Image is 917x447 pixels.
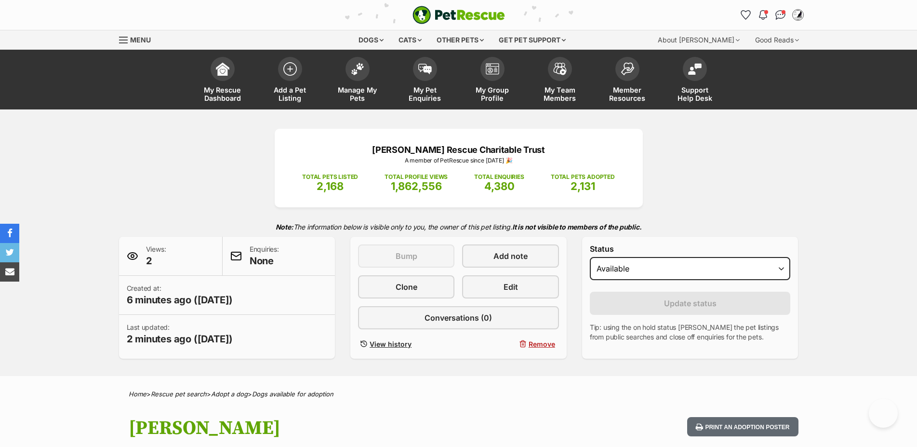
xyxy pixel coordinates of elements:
a: Edit [462,275,558,298]
button: Notifications [756,7,771,23]
strong: Note: [276,223,293,231]
h1: [PERSON_NAME] [129,417,536,439]
div: Dogs [352,30,390,50]
span: My Team Members [538,86,582,102]
span: Bump [396,250,417,262]
span: Add a Pet Listing [268,86,312,102]
a: Manage My Pets [324,52,391,109]
button: Update status [590,292,791,315]
a: View history [358,337,454,351]
img: pet-enquiries-icon-7e3ad2cf08bfb03b45e93fb7055b45f3efa6380592205ae92323e6603595dc1f.svg [418,64,432,74]
img: Celebrity Pets Rescue profile pic [793,10,803,20]
span: None [250,254,279,268]
span: Add note [493,250,528,262]
a: Menu [119,30,158,48]
p: Views: [146,244,166,268]
a: My Group Profile [459,52,526,109]
img: member-resources-icon-8e73f808a243e03378d46382f2149f9095a855e16c252ad45f914b54edf8863c.svg [621,62,634,75]
div: Good Reads [748,30,806,50]
span: 1,862,556 [391,180,442,192]
span: Remove [529,339,555,349]
span: 2 [146,254,166,268]
p: Created at: [127,284,233,307]
a: My Pet Enquiries [391,52,459,109]
a: PetRescue [412,6,505,24]
span: Member Resources [606,86,649,102]
a: Add a Pet Listing [256,52,324,109]
span: 6 minutes ago ([DATE]) [127,293,233,307]
img: team-members-icon-5396bd8760b3fe7c0b43da4ab00e1e3bb1a5d9ba89233759b79545d2d3fc5d0d.svg [553,63,567,75]
span: 4,380 [484,180,515,192]
ul: Account quick links [738,7,806,23]
span: My Rescue Dashboard [201,86,244,102]
span: 2 minutes ago ([DATE]) [127,332,233,346]
a: My Rescue Dashboard [189,52,256,109]
img: manage-my-pets-icon-02211641906a0b7f246fdf0571729dbe1e7629f14944591b6c1af311fb30b64b.svg [351,63,364,75]
p: TOTAL PETS LISTED [302,173,358,181]
span: 2,168 [317,180,344,192]
span: Clone [396,281,417,293]
img: group-profile-icon-3fa3cf56718a62981997c0bc7e787c4b2cf8bcc04b72c1350f741eb67cf2f40e.svg [486,63,499,75]
p: TOTAL PETS ADOPTED [551,173,615,181]
a: Rescue pet search [151,390,207,398]
a: Member Resources [594,52,661,109]
a: Add note [462,244,558,268]
p: The information below is visible only to you, the owner of this pet listing. [119,217,798,237]
span: Edit [504,281,518,293]
a: Conversations (0) [358,306,559,329]
img: add-pet-listing-icon-0afa8454b4691262ce3f59096e99ab1cd57d4a30225e0717b998d2c9b9846f56.svg [283,62,297,76]
span: Update status [664,298,717,309]
span: Manage My Pets [336,86,379,102]
label: Status [590,244,791,253]
img: logo-e224e6f780fb5917bec1dbf3a21bbac754714ae5b6737aabdf751b685950b380.svg [412,6,505,24]
span: Conversations (0) [425,312,492,324]
a: My Team Members [526,52,594,109]
button: Bump [358,244,454,268]
span: Menu [130,36,151,44]
img: help-desk-icon-fdf02630f3aa405de69fd3d07c3f3aa587a6932b1a1747fa1d2bba05be0121f9.svg [688,63,702,75]
iframe: Help Scout Beacon - Open [869,399,898,428]
div: Cats [392,30,428,50]
a: Support Help Desk [661,52,729,109]
span: Support Help Desk [673,86,717,102]
strong: It is not visible to members of the public. [512,223,642,231]
img: chat-41dd97257d64d25036548639549fe6c8038ab92f7586957e7f3b1b290dea8141.svg [775,10,785,20]
img: dashboard-icon-eb2f2d2d3e046f16d808141f083e7271f6b2e854fb5c12c21221c1fb7104beca.svg [216,62,229,76]
a: Conversations [773,7,788,23]
span: View history [370,339,412,349]
button: Print an adoption poster [687,417,798,437]
a: Home [129,390,146,398]
p: [PERSON_NAME] Rescue Charitable Trust [289,143,628,156]
span: 2,131 [571,180,595,192]
img: notifications-46538b983faf8c2785f20acdc204bb7945ddae34d4c08c2a6579f10ce5e182be.svg [759,10,767,20]
span: My Pet Enquiries [403,86,447,102]
div: > > > [105,391,813,398]
p: Tip: using the on hold status [PERSON_NAME] the pet listings from public searches and close off e... [590,323,791,342]
button: Remove [462,337,558,351]
a: Adopt a dog [211,390,248,398]
span: My Group Profile [471,86,514,102]
div: Other pets [430,30,491,50]
div: About [PERSON_NAME] [651,30,746,50]
a: Dogs available for adoption [252,390,333,398]
button: My account [790,7,806,23]
p: Last updated: [127,323,233,346]
a: Favourites [738,7,754,23]
p: TOTAL ENQUIRIES [474,173,524,181]
p: A member of PetRescue since [DATE] 🎉 [289,156,628,165]
div: Get pet support [492,30,572,50]
p: TOTAL PROFILE VIEWS [385,173,448,181]
a: Clone [358,275,454,298]
p: Enquiries: [250,244,279,268]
